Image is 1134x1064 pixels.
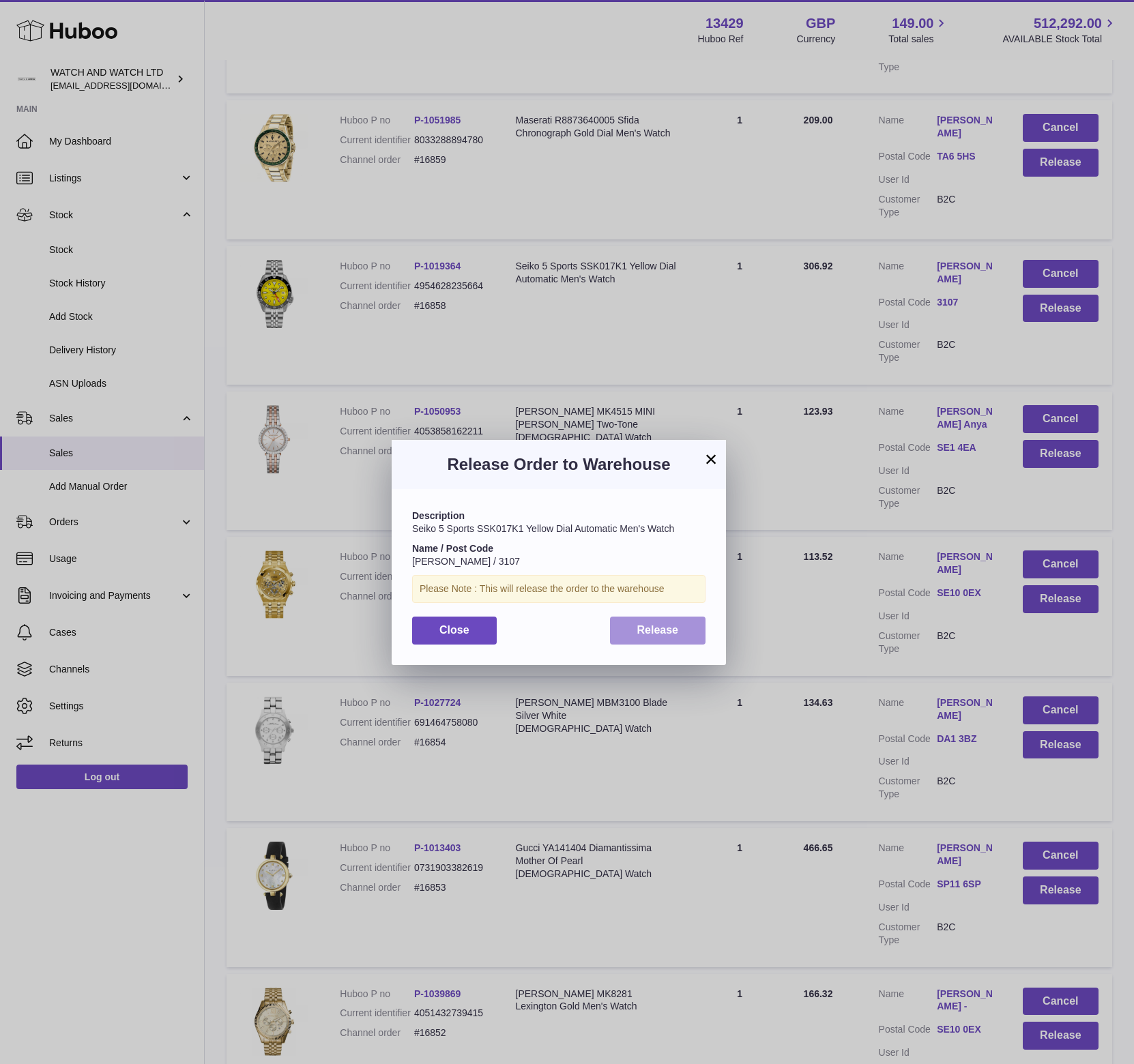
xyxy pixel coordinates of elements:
[412,575,706,603] div: Please Note : This will release the order to the warehouse
[412,543,493,554] strong: Name / Post Code
[412,510,465,521] strong: Description
[412,617,497,645] button: Close
[610,617,706,645] button: Release
[637,624,679,636] span: Release
[412,454,706,475] h3: Release Order to Warehouse
[412,523,674,534] span: Seiko 5 Sports SSK017K1 Yellow Dial Automatic Men's Watch
[412,556,520,567] span: [PERSON_NAME] / 3107
[439,624,469,636] span: Close
[703,451,719,467] button: ×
